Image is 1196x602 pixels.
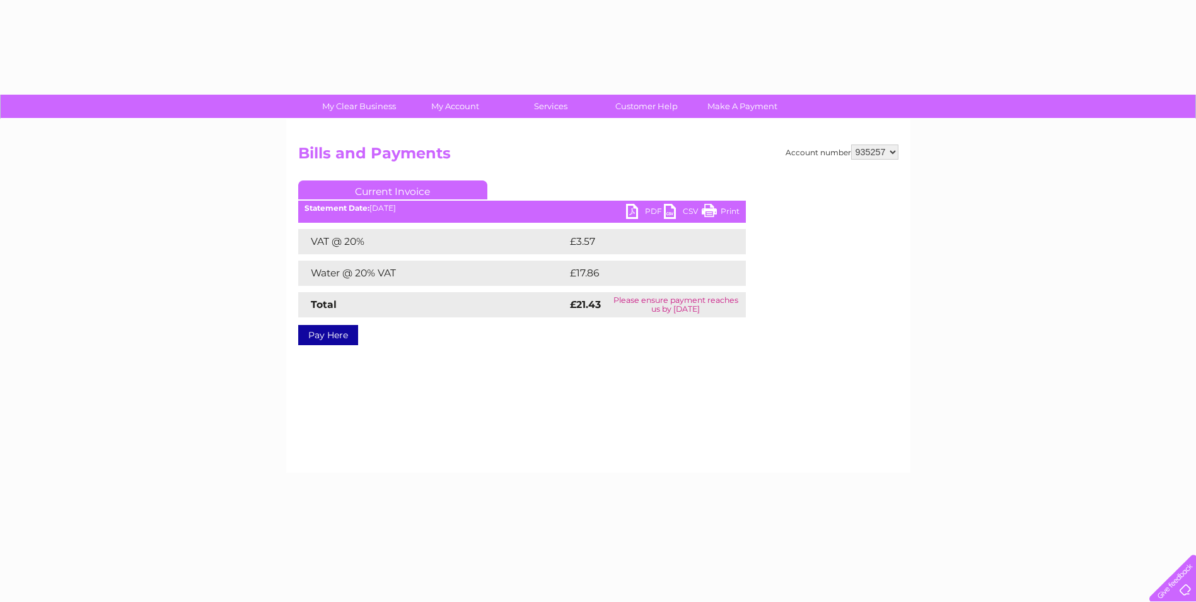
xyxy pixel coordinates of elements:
a: My Clear Business [307,95,411,118]
a: Current Invoice [298,180,487,199]
b: Statement Date: [305,203,369,213]
td: Please ensure payment reaches us by [DATE] [606,292,745,317]
a: Print [702,204,740,222]
a: My Account [403,95,507,118]
strong: £21.43 [570,298,601,310]
h2: Bills and Payments [298,145,898,168]
td: VAT @ 20% [298,229,567,254]
strong: Total [311,298,337,310]
div: Account number [786,145,898,160]
a: Pay Here [298,325,358,345]
a: Services [499,95,603,118]
a: PDF [626,204,664,222]
a: Customer Help [595,95,699,118]
div: [DATE] [298,204,746,213]
td: £3.57 [567,229,716,254]
td: Water @ 20% VAT [298,261,567,286]
a: Make A Payment [690,95,794,118]
a: CSV [664,204,702,222]
td: £17.86 [567,261,719,286]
